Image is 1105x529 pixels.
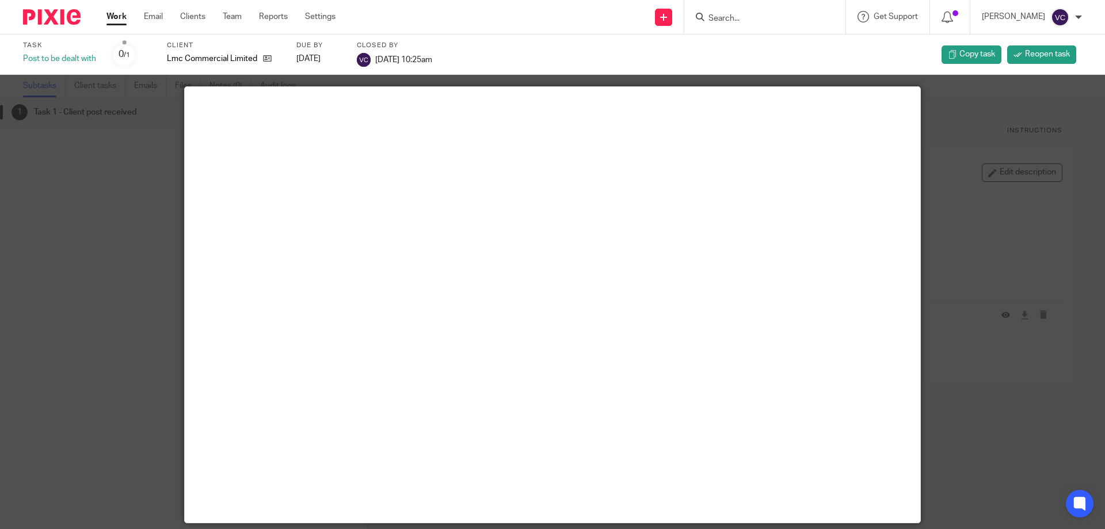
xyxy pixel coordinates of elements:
[1051,8,1069,26] img: svg%3E
[23,9,81,25] img: Pixie
[357,53,371,67] img: svg%3E
[1025,48,1070,60] span: Reopen task
[167,53,257,64] p: Lmc Commercial Limited
[223,11,242,22] a: Team
[942,45,1001,64] a: Copy task
[874,13,918,21] span: Get Support
[144,11,163,22] a: Email
[305,11,336,22] a: Settings
[375,55,432,63] span: [DATE] 10:25am
[296,41,342,50] label: Due by
[167,41,282,50] label: Client
[180,11,205,22] a: Clients
[259,11,288,22] a: Reports
[119,48,130,61] div: 0
[707,14,811,24] input: Search
[23,53,96,64] div: Post to be dealt with
[1007,45,1076,64] a: Reopen task
[106,11,127,22] a: Work
[124,52,130,58] small: /1
[357,41,432,50] label: Closed by
[296,53,342,64] div: [DATE]
[959,48,995,60] span: Copy task
[23,41,96,50] label: Task
[982,11,1045,22] p: [PERSON_NAME]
